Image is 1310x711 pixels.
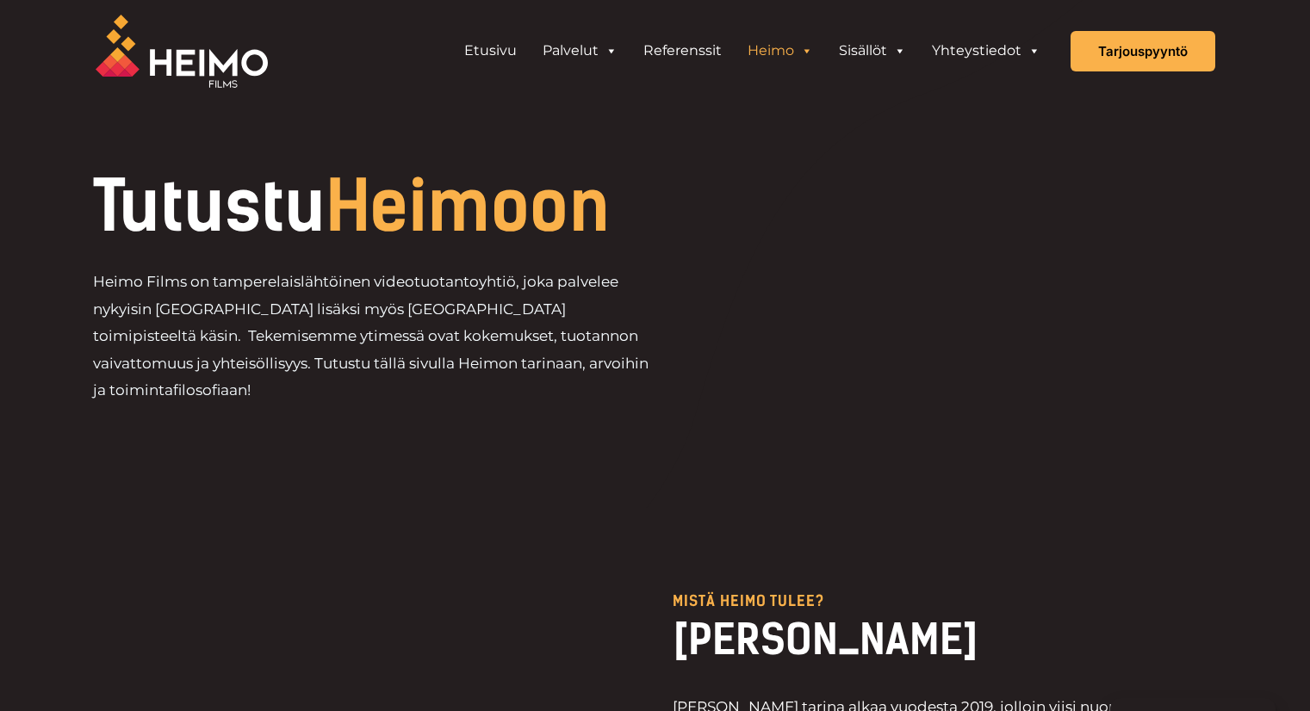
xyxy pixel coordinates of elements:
[96,15,268,88] img: Heimo Filmsin logo
[673,613,1215,666] h2: [PERSON_NAME]
[451,34,530,68] a: Etusivu
[1071,31,1215,71] a: Tarjouspyyntö
[826,34,919,68] a: Sisällöt
[735,34,826,68] a: Heimo
[530,34,630,68] a: Palvelut
[673,594,1215,609] p: Mistä heimo tulee?
[630,34,735,68] a: Referenssit
[326,165,610,248] span: Heimoon
[443,34,1062,68] aside: Header Widget 1
[919,34,1053,68] a: Yhteystiedot
[93,269,655,405] p: Heimo Films on tamperelaislähtöinen videotuotantoyhtiö, joka palvelee nykyisin [GEOGRAPHIC_DATA] ...
[93,172,773,241] h1: Tutustu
